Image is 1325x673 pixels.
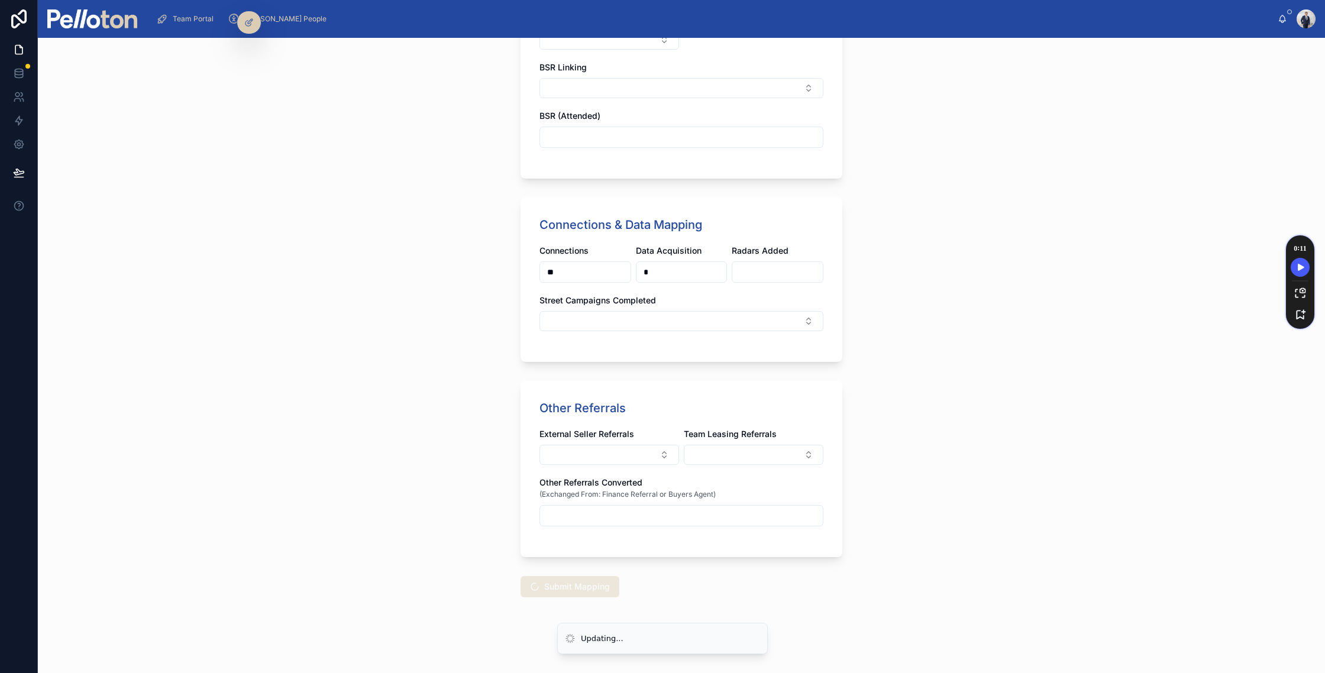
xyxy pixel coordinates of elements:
[173,14,214,24] span: Team Portal
[244,14,327,24] span: [PERSON_NAME] People
[539,30,679,50] button: Select Button
[224,8,335,30] a: [PERSON_NAME] People
[539,245,589,255] span: Connections
[539,111,600,121] span: BSR (Attended)
[581,633,623,645] div: Updating...
[47,9,137,28] img: App logo
[539,62,587,72] span: BSR Linking
[539,78,823,98] button: Select Button
[147,6,1278,32] div: scrollable content
[684,429,777,439] span: Team Leasing Referrals
[539,311,823,331] button: Select Button
[539,400,626,416] h1: Other Referrals
[539,295,656,305] span: Street Campaigns Completed
[539,429,634,439] span: External Seller Referrals
[539,216,702,233] h1: Connections & Data Mapping
[539,445,679,465] button: Select Button
[153,8,222,30] a: Team Portal
[539,477,642,487] span: Other Referrals Converted
[684,445,823,465] button: Select Button
[539,490,716,499] span: (Exchanged From: Finance Referral or Buyers Agent)
[636,245,702,255] span: Data Acquisition
[732,245,788,255] span: Radars Added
